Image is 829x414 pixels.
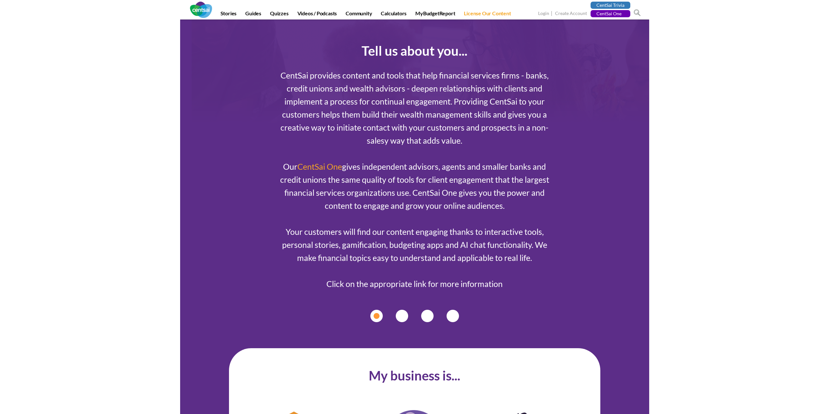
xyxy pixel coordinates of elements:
[234,368,595,384] h2: My business is...
[411,10,459,19] a: MyBudgetReport
[293,10,341,19] a: Videos / Podcasts
[276,69,553,290] p: CentSai provides content and tools that help financial services firms - banks, credit unions and ...
[190,2,212,18] img: CentSai
[591,2,630,9] a: CentSai Trivia
[342,10,376,19] a: Community
[460,10,515,19] a: License Our Content
[550,10,554,17] span: |
[377,10,410,19] a: Calculators
[266,10,293,19] a: Quizzes
[217,10,241,19] a: Stories
[591,10,630,17] a: CentSai One
[538,10,549,17] a: Login
[297,162,342,171] a: CentSai One
[241,10,265,19] a: Guides
[555,10,587,17] a: Create Account
[370,310,459,322] img: Step 1
[229,43,600,59] div: Tell us about you...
